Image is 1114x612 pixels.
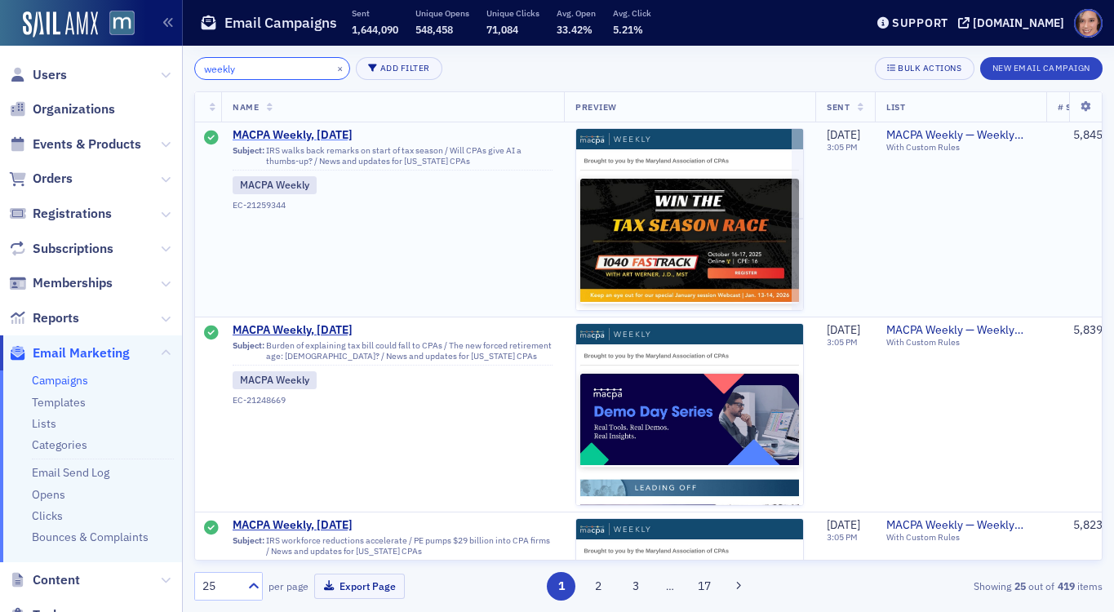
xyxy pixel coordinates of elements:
[33,100,115,118] span: Organizations
[827,517,860,532] span: [DATE]
[233,340,553,366] div: Burden of explaining tax bill could fall to CPAs / The new forced retirement age: [DEMOGRAPHIC_DA...
[827,101,850,113] span: Sent
[898,64,961,73] div: Bulk Actions
[233,340,264,361] span: Subject:
[486,7,539,19] p: Unique Clicks
[33,66,67,84] span: Users
[9,571,80,589] a: Content
[233,145,264,166] span: Subject:
[33,135,141,153] span: Events & Products
[1074,9,1103,38] span: Profile
[886,128,1035,143] span: MACPA Weekly — Weekly Newsletter (for members only)
[547,572,575,601] button: 1
[886,518,1035,533] a: MACPA Weekly — Weekly Newsletter (for members only)
[827,336,858,348] time: 3:05 PM
[33,571,80,589] span: Content
[886,337,1035,348] div: With Custom Rules
[23,11,98,38] img: SailAMX
[233,323,553,338] a: MACPA Weekly, [DATE]
[32,508,63,523] a: Clicks
[233,101,259,113] span: Name
[1058,101,1089,113] span: # Sent
[224,13,337,33] h1: Email Campaigns
[333,60,348,75] button: ×
[356,57,442,80] button: Add Filter
[621,572,650,601] button: 3
[33,205,112,223] span: Registrations
[32,530,149,544] a: Bounces & Complaints
[32,416,56,431] a: Lists
[886,532,1035,543] div: With Custom Rules
[886,142,1035,153] div: With Custom Rules
[886,323,1035,338] a: MACPA Weekly — Weekly Newsletter (for members only)
[613,23,643,36] span: 5.21%
[1054,579,1077,593] strong: 419
[233,145,553,171] div: IRS walks back remarks on start of tax season / Will CPAs give AI a thumbs-up? / News and updates...
[9,344,130,362] a: Email Marketing
[659,579,681,593] span: …
[33,274,113,292] span: Memberships
[233,200,553,211] div: EC-21259344
[980,57,1103,80] button: New Email Campaign
[32,395,86,410] a: Templates
[690,572,718,601] button: 17
[415,7,469,19] p: Unique Opens
[557,7,596,19] p: Avg. Open
[32,373,88,388] a: Campaigns
[32,437,87,452] a: Categories
[9,274,113,292] a: Memberships
[980,60,1103,74] a: New Email Campaign
[233,518,553,533] a: MACPA Weekly, [DATE]
[233,535,553,561] div: IRS workforce reductions accelerate / PE pumps $29 billion into CPA firms / News and updates for ...
[33,240,113,258] span: Subscriptions
[194,57,350,80] input: Search…
[827,531,858,543] time: 3:05 PM
[204,131,219,147] div: Sent
[9,66,67,84] a: Users
[613,7,651,19] p: Avg. Click
[811,579,1103,593] div: Showing out of items
[109,11,135,36] img: SailAMX
[827,127,860,142] span: [DATE]
[1011,579,1028,593] strong: 25
[584,572,613,601] button: 2
[1058,323,1103,338] div: 5,839
[827,141,858,153] time: 3:05 PM
[204,326,219,342] div: Sent
[314,574,405,599] button: Export Page
[827,322,860,337] span: [DATE]
[9,309,79,327] a: Reports
[33,344,130,362] span: Email Marketing
[9,240,113,258] a: Subscriptions
[204,521,219,537] div: Sent
[886,101,905,113] span: List
[557,23,593,36] span: 33.42%
[233,535,264,557] span: Subject:
[33,170,73,188] span: Orders
[32,487,65,502] a: Opens
[958,17,1070,29] button: [DOMAIN_NAME]
[269,579,308,593] label: per page
[33,309,79,327] span: Reports
[1058,518,1103,533] div: 5,823
[486,23,518,36] span: 71,084
[575,101,617,113] span: Preview
[233,128,553,143] a: MACPA Weekly, [DATE]
[352,23,398,36] span: 1,644,090
[352,7,398,19] p: Sent
[9,135,141,153] a: Events & Products
[415,23,453,36] span: 548,458
[973,16,1064,30] div: [DOMAIN_NAME]
[9,170,73,188] a: Orders
[9,100,115,118] a: Organizations
[892,16,948,30] div: Support
[875,57,974,80] button: Bulk Actions
[9,205,112,223] a: Registrations
[1058,128,1103,143] div: 5,845
[233,395,553,406] div: EC-21248669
